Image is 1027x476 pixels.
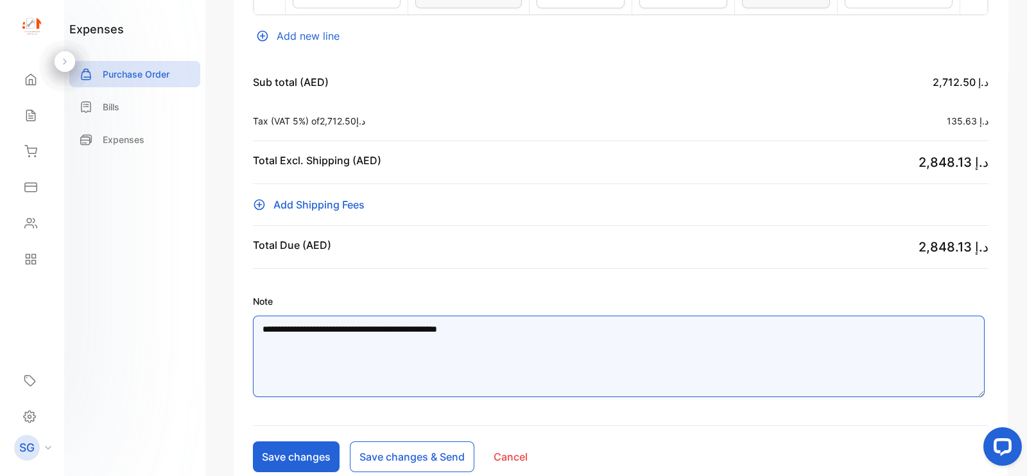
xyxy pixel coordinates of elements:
[253,441,340,472] button: Save changes
[253,28,988,44] div: Add new line
[253,153,381,172] p: Total Excl. Shipping (AED)
[350,441,474,472] button: Save changes & Send
[103,67,169,81] p: Purchase Order
[919,155,988,170] span: د.إ 2,848.13
[22,17,42,36] img: logo
[69,21,124,38] h1: expenses
[69,61,200,87] a: Purchase Order
[919,239,988,255] span: د.إ 2,848.13
[253,74,329,90] p: Sub total (AED)
[973,422,1027,476] iframe: LiveChat chat widget
[69,126,200,153] a: Expenses
[69,94,200,120] a: Bills
[253,237,331,253] p: Total Due (AED)
[273,197,365,212] span: Add Shipping Fees
[947,115,988,126] span: د.إ 135.63
[103,100,119,114] p: Bills
[253,294,988,308] label: Note
[485,441,537,472] button: Cancel
[253,115,320,126] span: Tax (VAT 5%) of
[933,76,988,89] span: د.إ 2,712.50
[19,439,35,456] p: SG
[320,115,365,126] span: د.إ2,712.50
[103,133,144,146] p: Expenses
